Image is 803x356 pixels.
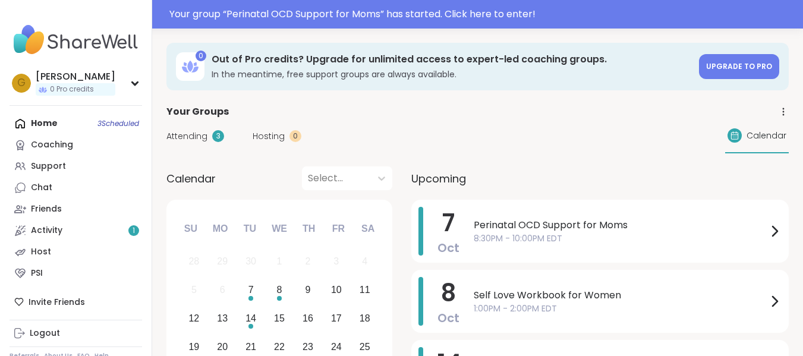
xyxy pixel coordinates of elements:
[245,253,256,269] div: 30
[31,182,52,194] div: Chat
[217,310,228,326] div: 13
[437,310,459,326] span: Oct
[474,232,767,245] span: 8:30PM - 10:00PM EDT
[331,310,342,326] div: 17
[323,278,349,303] div: Choose Friday, October 10th, 2025
[210,306,235,332] div: Choose Monday, October 13th, 2025
[238,306,264,332] div: Choose Tuesday, October 14th, 2025
[355,216,381,242] div: Sa
[360,310,370,326] div: 18
[303,310,313,326] div: 16
[442,206,455,240] span: 7
[207,216,233,242] div: Mo
[188,339,199,355] div: 19
[331,282,342,298] div: 10
[333,253,339,269] div: 3
[30,327,60,339] div: Logout
[238,249,264,275] div: Not available Tuesday, September 30th, 2025
[10,323,142,344] a: Logout
[303,339,313,355] div: 23
[441,276,456,310] span: 8
[196,51,206,61] div: 0
[10,291,142,313] div: Invite Friends
[266,216,292,242] div: We
[437,240,459,256] span: Oct
[248,282,254,298] div: 7
[31,225,62,237] div: Activity
[181,306,207,332] div: Choose Sunday, October 12th, 2025
[212,68,692,80] h3: In the meantime, free support groups are always available.
[212,130,224,142] div: 3
[31,139,73,151] div: Coaching
[352,306,377,332] div: Choose Saturday, October 18th, 2025
[217,253,228,269] div: 29
[706,61,772,71] span: Upgrade to Pro
[210,278,235,303] div: Not available Monday, October 6th, 2025
[188,310,199,326] div: 12
[166,130,207,143] span: Attending
[289,130,301,142] div: 0
[323,306,349,332] div: Choose Friday, October 17th, 2025
[10,220,142,241] a: Activity1
[360,282,370,298] div: 11
[474,288,767,303] span: Self Love Workbook for Women
[10,263,142,284] a: PSI
[352,249,377,275] div: Not available Saturday, October 4th, 2025
[31,267,43,279] div: PSI
[747,130,786,142] span: Calendar
[17,75,26,91] span: G
[166,171,216,187] span: Calendar
[331,339,342,355] div: 24
[277,253,282,269] div: 1
[36,70,115,83] div: [PERSON_NAME]
[352,278,377,303] div: Choose Saturday, October 11th, 2025
[50,84,94,94] span: 0 Pro credits
[178,216,204,242] div: Su
[10,19,142,61] img: ShareWell Nav Logo
[267,306,292,332] div: Choose Wednesday, October 15th, 2025
[10,156,142,177] a: Support
[323,249,349,275] div: Not available Friday, October 3rd, 2025
[10,199,142,220] a: Friends
[133,226,135,236] span: 1
[10,134,142,156] a: Coaching
[10,241,142,263] a: Host
[31,203,62,215] div: Friends
[295,306,321,332] div: Choose Thursday, October 16th, 2025
[267,249,292,275] div: Not available Wednesday, October 1st, 2025
[267,278,292,303] div: Choose Wednesday, October 8th, 2025
[31,160,66,172] div: Support
[188,253,199,269] div: 28
[411,171,466,187] span: Upcoming
[295,249,321,275] div: Not available Thursday, October 2nd, 2025
[360,339,370,355] div: 25
[238,278,264,303] div: Choose Tuesday, October 7th, 2025
[274,339,285,355] div: 22
[295,278,321,303] div: Choose Thursday, October 9th, 2025
[31,246,51,258] div: Host
[474,218,767,232] span: Perinatal OCD Support for Moms
[181,249,207,275] div: Not available Sunday, September 28th, 2025
[305,253,310,269] div: 2
[169,7,796,21] div: Your group “ Perinatal OCD Support for Moms ” has started. Click here to enter!
[474,303,767,315] span: 1:00PM - 2:00PM EDT
[237,216,263,242] div: Tu
[245,310,256,326] div: 14
[325,216,351,242] div: Fr
[253,130,285,143] span: Hosting
[274,310,285,326] div: 15
[220,282,225,298] div: 6
[296,216,322,242] div: Th
[217,339,228,355] div: 20
[212,53,692,66] h3: Out of Pro credits? Upgrade for unlimited access to expert-led coaching groups.
[305,282,310,298] div: 9
[362,253,367,269] div: 4
[191,282,197,298] div: 5
[245,339,256,355] div: 21
[277,282,282,298] div: 8
[181,278,207,303] div: Not available Sunday, October 5th, 2025
[699,54,779,79] a: Upgrade to Pro
[210,249,235,275] div: Not available Monday, September 29th, 2025
[10,177,142,199] a: Chat
[166,105,229,119] span: Your Groups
